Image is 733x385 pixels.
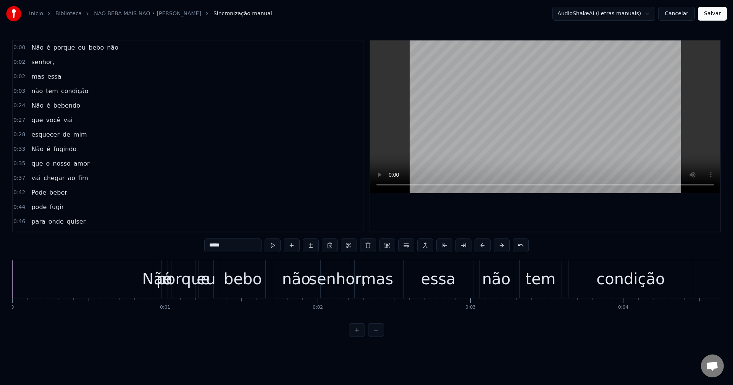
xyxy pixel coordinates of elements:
span: Não [31,43,44,52]
span: condição [60,87,89,95]
span: fim [77,174,89,182]
span: pode [31,203,47,211]
span: é [46,145,51,153]
div: 0 [11,304,14,311]
span: amor [73,159,90,168]
div: 0:04 [618,304,628,311]
img: youka [6,6,21,21]
span: Não [31,101,44,110]
div: condição [596,267,665,290]
span: mas [31,72,45,81]
span: porque [53,43,76,52]
div: essa [421,267,456,290]
span: bebendo [53,101,81,110]
a: Open chat [701,354,724,377]
span: para [31,217,46,226]
div: não [282,267,310,290]
a: Biblioteca [55,10,82,18]
span: é [46,101,51,110]
button: Salvar [698,7,727,21]
div: senhor, [309,267,366,290]
div: tem [525,267,555,290]
span: você [45,116,61,124]
div: porque [156,267,210,290]
div: 0:01 [160,304,170,311]
div: eu [197,267,216,290]
span: 0:27 [13,116,25,124]
div: 0:02 [313,304,323,311]
span: 0:33 [13,145,25,153]
div: não [482,267,510,290]
span: nosso [52,159,71,168]
span: não [106,43,119,52]
a: NAO BEBA MAIS NAO • [PERSON_NAME] [94,10,201,18]
span: fugindo [53,145,77,153]
div: 0:03 [465,304,476,311]
span: eu [77,43,86,52]
span: esquecer [31,130,60,139]
span: 0:46 [13,218,25,226]
span: ao [67,174,76,182]
span: 0:24 [13,102,25,110]
span: vai [31,174,41,182]
a: Início [29,10,43,18]
span: 0:00 [13,44,25,52]
span: 0:37 [13,174,25,182]
span: 0:02 [13,58,25,66]
div: Não [142,267,173,290]
span: é [46,43,51,52]
span: essa [47,72,62,81]
div: mas [361,267,393,290]
span: 0:44 [13,203,25,211]
span: onde [48,217,65,226]
span: bebo [88,43,105,52]
span: 0:02 [13,73,25,81]
span: 0:03 [13,87,25,95]
span: que [31,159,44,168]
span: 0:42 [13,189,25,197]
span: tem [45,87,59,95]
span: Não [31,145,44,153]
span: chegar [43,174,65,182]
span: Sincronização manual [213,10,272,18]
span: de [62,130,71,139]
span: que [31,116,44,124]
span: mim [73,130,88,139]
button: Cancelar [658,7,695,21]
nav: breadcrumb [29,10,272,18]
span: Pode [31,188,47,197]
span: senhor, [31,58,55,66]
div: bebo [224,267,262,290]
span: quiser [66,217,87,226]
span: não [31,87,44,95]
span: fugir [49,203,65,211]
span: o [45,159,51,168]
span: 0:28 [13,131,25,139]
span: 0:35 [13,160,25,168]
span: beber [48,188,68,197]
span: vai [63,116,74,124]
